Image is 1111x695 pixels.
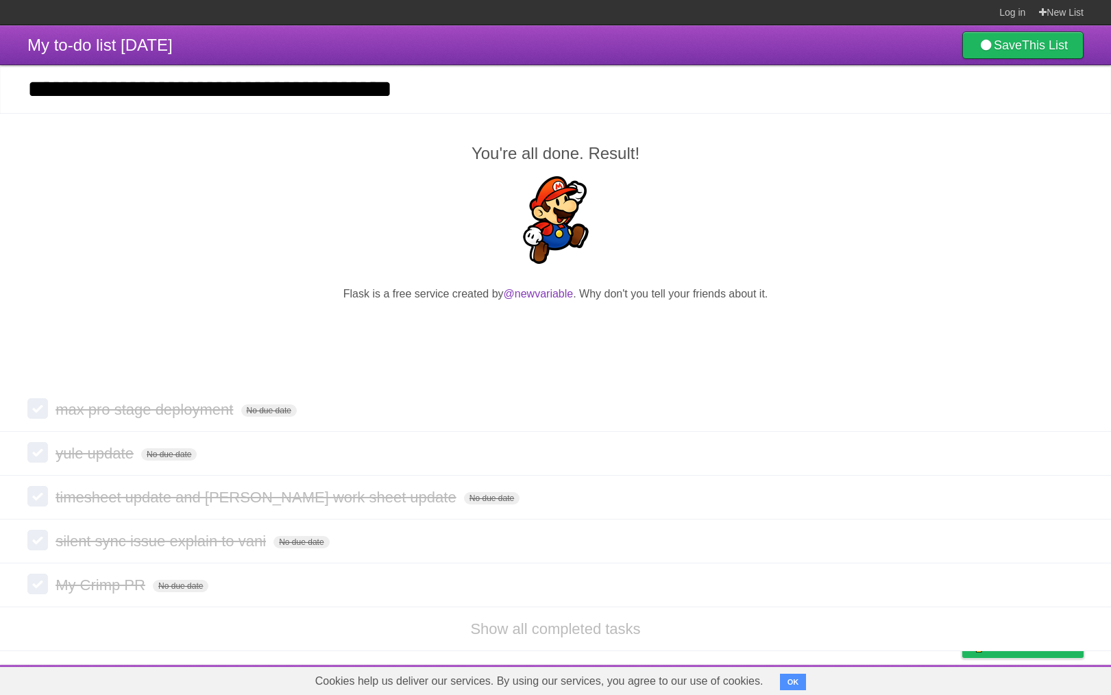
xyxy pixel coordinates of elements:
[464,492,520,504] span: No due date
[27,574,48,594] label: Done
[991,633,1077,657] span: Buy me a coffee
[27,141,1084,166] h2: You're all done. Result!
[56,401,236,418] span: max pro stage deployment
[962,32,1084,59] a: SaveThis List
[56,576,149,594] span: My Crimp PR
[56,445,137,462] span: yule update
[273,536,329,548] span: No due date
[27,442,48,463] label: Done
[512,176,600,264] img: Super Mario
[504,288,574,300] a: @newvariable
[780,674,807,690] button: OK
[27,398,48,419] label: Done
[141,448,197,461] span: No due date
[27,486,48,507] label: Done
[530,319,581,339] iframe: X Post Button
[56,533,269,550] span: silent sync issue explain to vani
[27,286,1084,302] p: Flask is a free service created by . Why don't you tell your friends about it.
[470,620,640,637] a: Show all completed tasks
[302,668,777,695] span: Cookies help us deliver our services. By using our services, you agree to our use of cookies.
[241,404,297,417] span: No due date
[27,36,173,54] span: My to-do list [DATE]
[56,489,460,506] span: timesheet update and [PERSON_NAME] work sheet update
[27,530,48,550] label: Done
[153,580,208,592] span: No due date
[1022,38,1068,52] b: This List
